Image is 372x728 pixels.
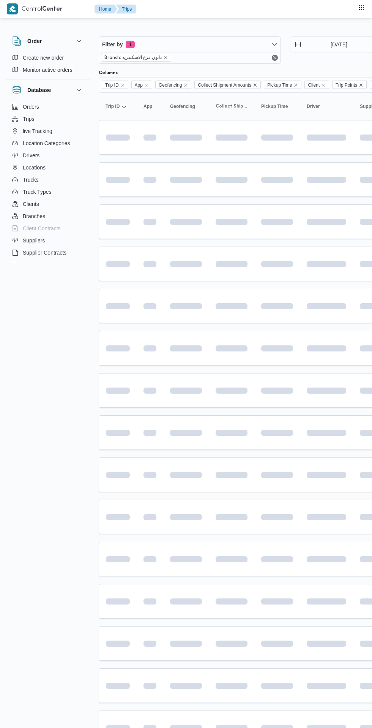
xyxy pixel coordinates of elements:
[321,83,326,87] button: Remove Client from selection in this group
[9,101,87,113] button: Orders
[9,174,87,186] button: Trucks
[23,260,42,269] span: Devices
[6,52,90,79] div: Order
[102,81,128,89] span: Trip ID
[9,186,87,198] button: Truck Types
[183,83,188,87] button: Remove Geofencing from selection in this group
[9,149,87,161] button: Drivers
[23,114,35,123] span: Trips
[258,100,296,112] button: Pickup Time
[23,163,46,172] span: Locations
[9,259,87,271] button: Devices
[9,52,87,64] button: Create new order
[106,103,120,109] span: Trip ID; Sorted in descending order
[135,81,143,89] span: App
[194,81,261,89] span: Collect Shipment Amounts
[307,103,320,109] span: Driver
[23,102,39,111] span: Orders
[304,81,329,89] span: Client
[9,234,87,247] button: Suppliers
[253,83,257,87] button: Remove Collect Shipment Amounts from selection in this group
[264,81,301,89] span: Pickup Time
[9,125,87,137] button: live Tracking
[131,81,152,89] span: App
[23,53,64,62] span: Create new order
[293,83,298,87] button: Remove Pickup Time from selection in this group
[12,36,84,46] button: Order
[23,224,61,233] span: Client Contracts
[95,5,117,14] button: Home
[105,81,119,89] span: Trip ID
[170,103,195,109] span: Geofencing
[336,81,357,89] span: Trip Points
[23,248,66,257] span: Supplier Contracts
[216,103,247,109] span: Collect Shipment Amounts
[23,139,70,148] span: Location Categories
[23,236,45,245] span: Suppliers
[23,187,51,196] span: Truck Types
[304,100,349,112] button: Driver
[99,70,118,76] label: Columns
[270,53,279,62] button: Remove
[198,81,251,89] span: Collect Shipment Amounts
[126,41,135,48] span: 1 active filters
[9,113,87,125] button: Trips
[163,55,168,60] button: remove selected entity
[9,64,87,76] button: Monitor active orders
[9,198,87,210] button: Clients
[23,199,39,209] span: Clients
[23,65,73,74] span: Monitor active orders
[9,137,87,149] button: Location Categories
[9,210,87,222] button: Branches
[23,151,39,160] span: Drivers
[101,54,171,62] span: Branch: دانون فرع الاسكندريه
[27,85,51,95] h3: Database
[267,81,292,89] span: Pickup Time
[167,100,205,112] button: Geofencing
[23,212,45,221] span: Branches
[140,100,159,112] button: App
[6,101,90,265] div: Database
[99,37,281,52] button: Filter by1 active filters
[144,83,149,87] button: Remove App from selection in this group
[308,81,320,89] span: Client
[102,100,133,112] button: Trip IDSorted in descending order
[155,81,191,89] span: Geofencing
[23,127,52,136] span: live Tracking
[102,40,123,49] span: Filter by
[9,247,87,259] button: Supplier Contracts
[104,54,162,61] span: Branch: دانون فرع الاسكندريه
[9,161,87,174] button: Locations
[159,81,182,89] span: Geofencing
[261,103,288,109] span: Pickup Time
[27,36,42,46] h3: Order
[121,103,127,109] svg: Sorted in descending order
[143,103,152,109] span: App
[7,3,18,14] img: X8yXhbKr1z7QwAAAABJRU5ErkJggg==
[9,222,87,234] button: Client Contracts
[42,6,63,12] b: Center
[12,85,84,95] button: Database
[359,83,363,87] button: Remove Trip Points from selection in this group
[116,5,136,14] button: Trips
[332,81,367,89] span: Trip Points
[23,175,38,184] span: Trucks
[120,83,125,87] button: Remove Trip ID from selection in this group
